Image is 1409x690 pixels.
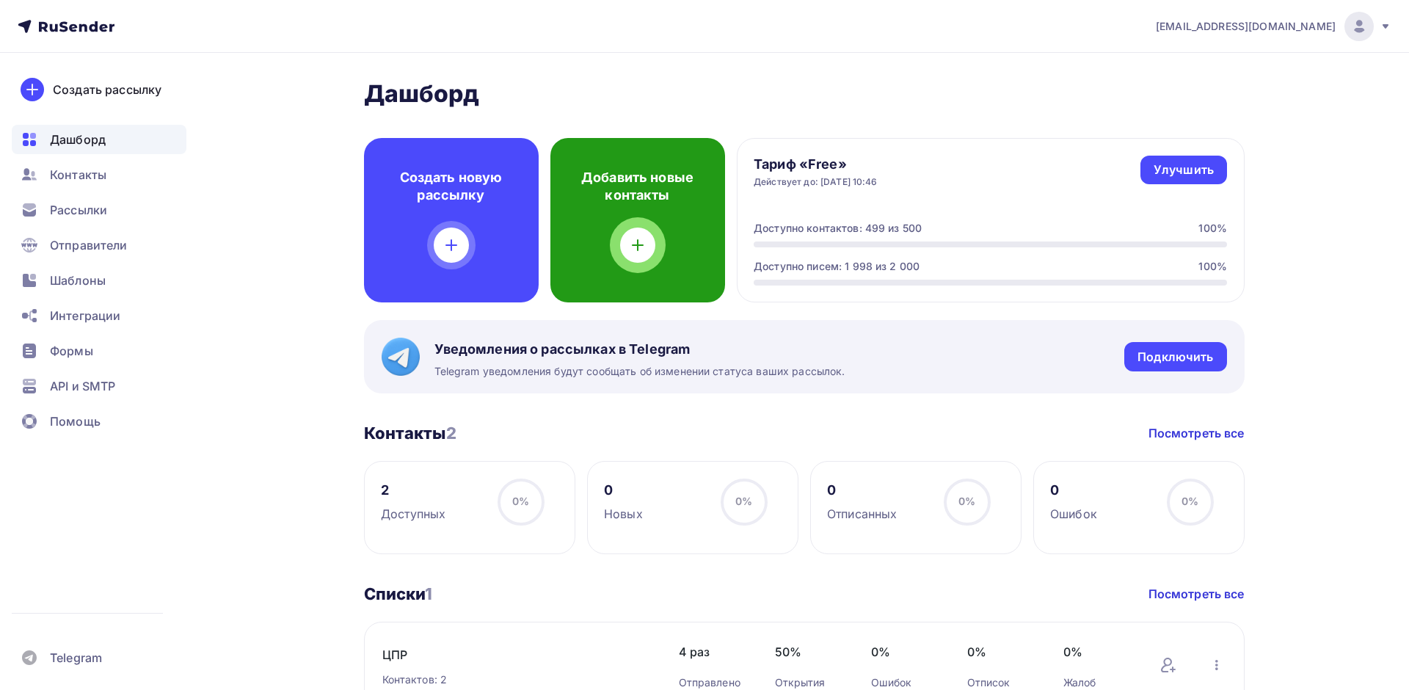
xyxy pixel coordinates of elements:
div: Ошибок [1050,505,1097,523]
div: 0 [1050,482,1097,499]
span: Telegram [50,649,102,667]
span: Telegram уведомления будут сообщать об изменении статуса ваших рассылок. [434,364,845,379]
span: 0% [512,495,529,507]
h4: Создать новую рассылку [387,169,515,204]
div: Открытия [775,675,842,690]
span: API и SMTP [50,377,115,395]
a: Контакты [12,160,186,189]
a: Дашборд [12,125,186,154]
span: Отправители [50,236,128,254]
a: [EMAIL_ADDRESS][DOMAIN_NAME] [1156,12,1391,41]
div: Отписок [967,675,1034,690]
div: Действует до: [DATE] 10:46 [754,176,878,188]
div: Улучшить [1154,161,1214,178]
span: [EMAIL_ADDRESS][DOMAIN_NAME] [1156,19,1336,34]
span: 2 [446,424,456,443]
a: Формы [12,336,186,366]
div: Доступно контактов: 499 из 500 [754,221,922,236]
span: Рассылки [50,201,107,219]
div: 2 [381,482,445,499]
h4: Тариф «Free» [754,156,878,173]
a: Отправители [12,230,186,260]
div: 0 [604,482,643,499]
div: Отправлено [679,675,746,690]
span: 50% [775,643,842,661]
span: 0% [871,643,938,661]
span: Формы [50,342,93,360]
h2: Дашборд [364,79,1245,109]
h3: Списки [364,584,433,604]
span: 0% [735,495,752,507]
div: Контактов: 2 [382,672,649,687]
div: 0 [827,482,897,499]
span: Интеграции [50,307,120,324]
div: Ошибок [871,675,938,690]
span: 0% [1182,495,1198,507]
a: Рассылки [12,195,186,225]
a: ЦПР [382,646,632,664]
div: Отписанных [827,505,897,523]
span: Помощь [50,413,101,430]
span: Шаблоны [50,272,106,289]
div: Доступно писем: 1 998 из 2 000 [754,259,920,274]
div: 100% [1198,221,1227,236]
span: Дашборд [50,131,106,148]
a: Посмотреть все [1148,585,1245,603]
span: 1 [425,584,432,603]
a: Шаблоны [12,266,186,295]
span: 0% [1063,643,1130,661]
a: Посмотреть все [1148,424,1245,442]
span: 4 раз [679,643,746,661]
div: Подключить [1137,349,1213,366]
h4: Добавить новые контакты [574,169,702,204]
h3: Контакты [364,423,456,443]
span: Уведомления о рассылках в Telegram [434,341,845,358]
span: 0% [958,495,975,507]
div: Жалоб [1063,675,1130,690]
div: Создать рассылку [53,81,161,98]
div: Новых [604,505,643,523]
span: Контакты [50,166,106,184]
span: 0% [967,643,1034,661]
div: 100% [1198,259,1227,274]
a: Улучшить [1140,156,1227,184]
div: Доступных [381,505,445,523]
